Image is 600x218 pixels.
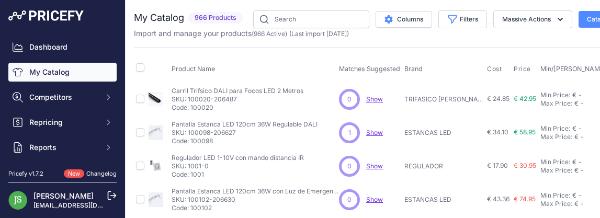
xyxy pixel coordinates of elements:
div: - [579,166,584,175]
input: Search [253,10,369,28]
p: SKU: 100020-206487 [172,95,303,104]
div: - [579,200,584,208]
div: € [574,99,579,108]
a: Dashboard [8,38,117,56]
a: [PERSON_NAME] [33,191,94,200]
div: - [576,158,582,166]
span: New [64,169,84,178]
div: - [579,99,584,108]
span: 0 [347,95,352,104]
div: € [574,133,579,141]
p: ESTANCAS LED [404,196,483,204]
span: Competitors [29,92,98,102]
span: Reports [29,142,98,153]
button: Repricing [8,113,117,132]
div: Pricefy v1.7.2 [8,169,43,178]
p: Code: 1001 [172,170,304,179]
div: € [572,191,576,200]
div: Max Price: [540,133,572,141]
div: Min Price: [540,158,570,166]
div: € [572,124,576,133]
button: Competitors [8,88,117,107]
span: 1 [348,128,351,137]
span: € 30.95 [514,162,536,169]
span: Price [514,65,531,73]
p: Code: 100102 [172,204,339,212]
p: Import and manage your products [134,28,349,39]
p: Regulador LED 1-10V con mando distancia IR [172,154,304,162]
p: SKU: 100102-206630 [172,196,339,204]
h2: My Catalog [134,10,184,25]
button: Columns [376,11,432,28]
span: Matches Suggested [339,65,400,73]
span: € 24.85 [487,95,510,102]
p: SKU: 100098-206627 [172,129,318,137]
div: Max Price: [540,200,572,208]
span: Repricing [29,117,98,128]
a: 966 Active [254,30,285,38]
button: Filters [438,10,487,28]
p: Carril Trifsico DALI para Focos LED 2 Metros [172,87,303,95]
div: € [574,166,579,175]
div: € [574,200,579,208]
p: ESTANCAS LED [404,129,483,137]
span: € 42.95 [514,95,536,102]
span: 966 Products [188,12,243,24]
a: My Catalog [8,63,117,82]
p: Code: 100098 [172,137,318,145]
div: Min Price: [540,124,570,133]
a: Changelog [86,170,117,177]
span: 0 [347,162,352,171]
span: € 43.36 [487,195,510,203]
span: Cost [487,65,502,73]
button: Massive Actions [493,10,572,28]
p: Code: 100020 [172,104,303,112]
span: € 34.10 [487,128,508,136]
p: SKU: 1001-0 [172,162,304,170]
a: Show [366,129,383,136]
div: - [576,91,582,99]
p: Pantalla Estanca LED 120cm 36W con Luz de Emergencia IP65 [172,187,339,196]
a: Show [366,196,383,203]
span: € 74.95 [514,195,536,203]
span: (Last import [DATE]) [289,30,349,38]
div: € [572,91,576,99]
button: Reports [8,138,117,157]
button: Settings [8,163,117,182]
a: Show [366,162,383,170]
button: Cost [487,65,504,73]
span: ( ) [252,30,287,38]
span: 0 [347,195,352,204]
div: € [572,158,576,166]
p: Pantalla Estanca LED 120cm 36W Regulable DALI [172,120,318,129]
p: REGULADOR [404,162,483,170]
a: Show [366,95,383,103]
div: Min Price: [540,91,570,99]
div: Max Price: [540,99,572,108]
a: [EMAIL_ADDRESS][DOMAIN_NAME] [33,201,143,209]
div: Min Price: [540,191,570,200]
p: TRIFASICO [PERSON_NAME] [404,95,483,104]
span: Brand [404,65,423,73]
div: - [579,133,584,141]
div: - [576,124,582,133]
button: Price [514,65,533,73]
span: € 58.95 [514,128,536,136]
span: € 17.90 [487,162,508,169]
span: Product Name [172,65,215,73]
div: - [576,191,582,200]
img: Pricefy Logo [8,10,84,21]
div: Max Price: [540,166,572,175]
